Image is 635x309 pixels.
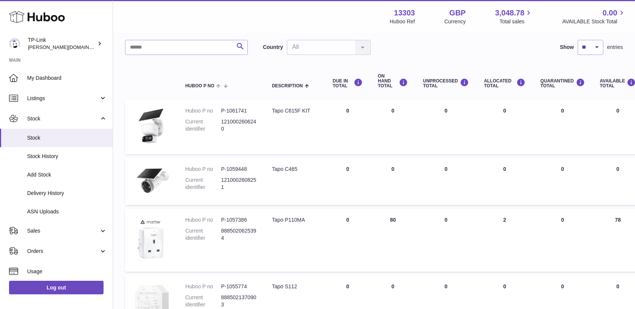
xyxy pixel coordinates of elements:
[27,227,99,234] span: Sales
[476,158,533,205] td: 0
[221,227,257,242] dd: 8885020625394
[221,107,257,114] dd: P-1061741
[28,37,96,51] div: TP-Link
[415,158,476,205] td: 0
[378,74,408,89] div: ON HAND Total
[27,75,107,82] span: My Dashboard
[27,115,99,122] span: Stock
[185,107,221,114] dt: Huboo P no
[221,118,257,132] dd: 1210002606240
[423,78,469,88] div: UNPROCESSED Total
[325,158,370,205] td: 0
[185,294,221,308] dt: Current identifier
[272,166,317,173] div: Tapo C465
[185,177,221,191] dt: Current identifier
[221,177,257,191] dd: 1210002608251
[133,216,170,262] img: product image
[540,78,585,88] div: QUARANTINED Total
[449,8,466,18] strong: GBP
[27,95,99,102] span: Listings
[272,216,317,224] div: Tapo P110MA
[561,166,564,172] span: 0
[415,209,476,272] td: 0
[495,8,533,25] a: 3,048.78 Total sales
[272,107,317,114] div: Tapo C615F KIT
[370,158,415,205] td: 0
[185,166,221,173] dt: Huboo P no
[272,283,317,290] div: Tapo S112
[561,217,564,223] span: 0
[560,44,574,51] label: Show
[562,8,626,25] a: 0.00 AVAILABLE Stock Total
[415,100,476,154] td: 0
[185,84,214,88] span: Huboo P no
[221,283,257,290] dd: P-1055774
[394,8,415,18] strong: 13303
[27,134,107,142] span: Stock
[562,18,626,25] span: AVAILABLE Stock Total
[221,216,257,224] dd: P-1057386
[221,294,257,308] dd: 8885021370903
[476,209,533,272] td: 2
[333,78,363,88] div: DUE IN TOTAL
[390,18,415,25] div: Huboo Ref
[561,108,564,114] span: 0
[476,100,533,154] td: 0
[27,153,107,160] span: Stock History
[27,190,107,197] span: Delivery History
[27,208,107,215] span: ASN Uploads
[221,166,257,173] dd: P-1059448
[370,100,415,154] td: 0
[561,283,564,289] span: 0
[27,171,107,178] span: Add Stock
[9,281,104,294] a: Log out
[484,78,525,88] div: ALLOCATED Total
[185,227,221,242] dt: Current identifier
[185,283,221,290] dt: Huboo P no
[272,84,303,88] span: Description
[325,209,370,272] td: 0
[444,18,466,25] div: Currency
[370,209,415,272] td: 80
[603,8,617,18] span: 0.00
[185,216,221,224] dt: Huboo P no
[495,8,525,18] span: 3,048.78
[9,38,20,49] img: susie.li@tp-link.com
[325,100,370,154] td: 0
[28,44,190,50] span: [PERSON_NAME][DOMAIN_NAME][EMAIL_ADDRESS][DOMAIN_NAME]
[185,118,221,132] dt: Current identifier
[27,268,107,275] span: Usage
[263,44,283,51] label: Country
[133,107,170,145] img: product image
[607,44,623,51] span: entries
[133,166,170,196] img: product image
[27,248,99,255] span: Orders
[499,18,533,25] span: Total sales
